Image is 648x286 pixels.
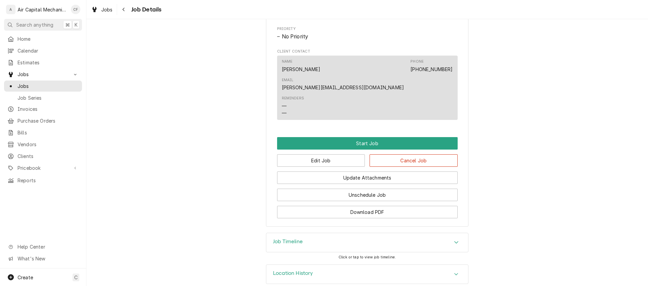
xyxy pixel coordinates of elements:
[277,137,458,150] div: Button Group Row
[277,26,458,41] div: Priority
[4,253,82,264] a: Go to What's New
[277,137,458,218] div: Button Group
[277,137,458,150] button: Start Job
[410,59,424,64] div: Phone
[88,4,115,15] a: Jobs
[18,83,79,90] span: Jobs
[4,139,82,150] a: Vendors
[277,56,458,123] div: Client Contact List
[277,189,458,201] button: Unschedule Job
[4,103,82,115] a: Invoices
[282,77,294,83] div: Email
[277,150,458,167] div: Button Group Row
[410,66,453,72] a: [PHONE_NUMBER]
[277,26,458,32] span: Priority
[4,69,82,80] a: Go to Jobs
[18,243,78,250] span: Help Center
[18,153,79,160] span: Clients
[18,129,79,136] span: Bills
[370,154,458,167] button: Cancel Job
[410,59,453,72] div: Phone
[282,77,404,91] div: Email
[4,115,82,126] a: Purchase Orders
[277,49,458,123] div: Client Contact
[71,5,80,14] div: Charles Faure's Avatar
[277,56,458,120] div: Contact
[18,141,79,148] span: Vendors
[282,59,293,64] div: Name
[4,81,82,92] a: Jobs
[18,255,78,262] span: What's New
[282,102,287,109] div: —
[75,21,78,28] span: K
[282,96,304,116] div: Reminders
[4,19,82,31] button: Search anything⌘K
[6,5,16,14] div: A
[18,164,69,171] span: Pricebook
[129,5,162,14] span: Job Details
[16,21,53,28] span: Search anything
[4,33,82,44] a: Home
[266,233,468,252] button: Accordion Details Expand Trigger
[18,94,79,101] span: Job Series
[18,47,79,54] span: Calendar
[101,6,113,13] span: Jobs
[71,5,80,14] div: CF
[18,6,67,13] div: Air Capital Mechanical
[282,96,304,101] div: Reminders
[18,105,79,113] span: Invoices
[266,233,468,252] div: Accordion Header
[282,85,404,90] a: [PERSON_NAME][EMAIL_ADDRESS][DOMAIN_NAME]
[4,57,82,68] a: Estimates
[18,59,79,66] span: Estimates
[282,109,287,117] div: —
[277,33,458,41] span: Priority
[277,184,458,201] div: Button Group Row
[277,33,458,41] div: No Priority
[4,45,82,56] a: Calendar
[266,265,468,284] button: Accordion Details Expand Trigger
[277,171,458,184] button: Update Attachments
[74,274,78,281] span: C
[277,154,365,167] button: Edit Job
[4,151,82,162] a: Clients
[18,35,79,42] span: Home
[65,21,70,28] span: ⌘
[277,167,458,184] div: Button Group Row
[18,275,33,280] span: Create
[273,239,303,245] h3: Job Timeline
[273,270,313,277] h3: Location History
[266,265,468,284] div: Accordion Header
[18,177,79,184] span: Reports
[266,233,468,252] div: Job Timeline
[4,175,82,186] a: Reports
[277,201,458,218] div: Button Group Row
[282,66,321,73] div: [PERSON_NAME]
[4,241,82,252] a: Go to Help Center
[4,162,82,173] a: Go to Pricebook
[339,255,396,259] span: Click or tap to view job timeline.
[18,71,69,78] span: Jobs
[277,206,458,218] button: Download PDF
[4,127,82,138] a: Bills
[118,4,129,15] button: Navigate back
[277,49,458,54] span: Client Contact
[4,92,82,103] a: Job Series
[18,117,79,124] span: Purchase Orders
[282,59,321,72] div: Name
[266,264,468,284] div: Location History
